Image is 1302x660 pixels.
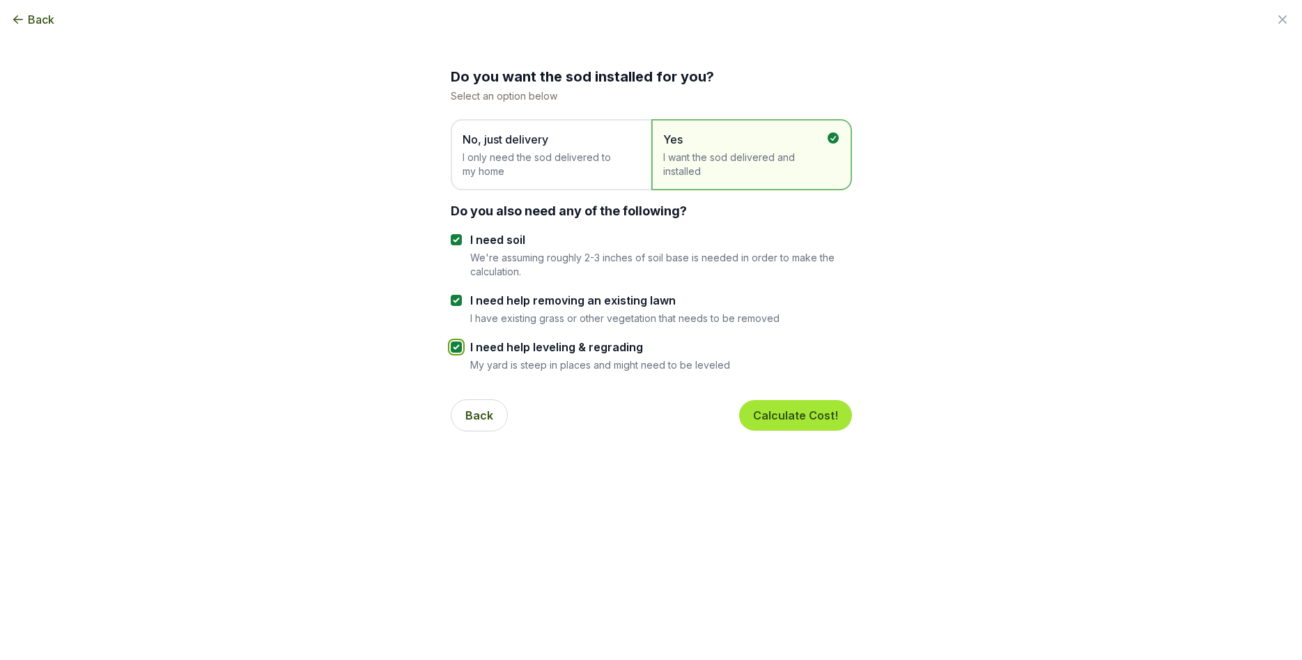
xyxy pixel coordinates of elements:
[463,151,626,178] span: I only need the sod delivered to my home
[463,131,626,148] span: No, just delivery
[470,231,852,248] label: I need soil
[470,251,852,278] p: We're assuming roughly 2-3 inches of soil base is needed in order to make the calculation.
[451,67,852,86] h2: Do you want the sod installed for you?
[470,339,730,355] label: I need help leveling & regrading
[739,400,852,431] button: Calculate Cost!
[470,358,730,371] p: My yard is steep in places and might need to be leveled
[663,151,826,178] span: I want the sod delivered and installed
[470,312,780,325] p: I have existing grass or other vegetation that needs to be removed
[451,89,852,102] p: Select an option below
[28,11,54,28] span: Back
[451,201,852,220] div: Do you also need any of the following?
[470,292,780,309] label: I need help removing an existing lawn
[451,399,508,431] button: Back
[11,11,54,28] button: Back
[663,131,826,148] span: Yes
